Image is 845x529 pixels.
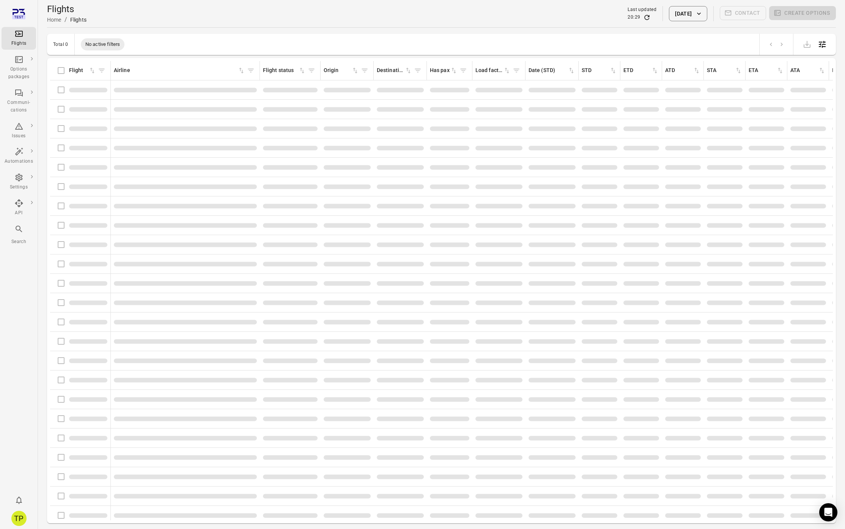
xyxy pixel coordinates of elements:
span: Filter by airline [245,65,256,76]
span: Filter by has pax [458,65,469,76]
div: Sort by STD in ascending order [582,66,617,75]
span: Please make a selection to create an option package [769,6,836,21]
span: Please make a selection to create communications [720,6,766,21]
nav: pagination navigation [766,39,787,49]
a: Settings [2,171,36,193]
div: Sort by flight status in ascending order [263,66,306,75]
div: Flights [5,40,33,47]
a: API [2,196,36,219]
div: Sort by date (STD) in ascending order [529,66,575,75]
nav: Breadcrumbs [47,15,87,24]
span: Please make a selection to export [799,40,815,47]
div: Sort by airline in ascending order [114,66,245,75]
div: Sort by destination in ascending order [377,66,412,75]
a: Flights [2,27,36,50]
div: Sort by ATD in ascending order [665,66,700,75]
a: Communi-cations [2,86,36,116]
div: 20:29 [628,14,640,21]
a: Issues [2,119,36,142]
div: Sort by STA in ascending order [707,66,742,75]
div: Sort by flight in ascending order [69,66,96,75]
span: Filter by destination [412,65,423,76]
a: Options packages [2,53,36,83]
button: Open table configuration [815,37,830,52]
a: Automations [2,145,36,168]
div: Total 0 [53,42,68,47]
button: Search [2,222,36,248]
a: Home [47,17,61,23]
span: Filter by flight [96,65,107,76]
button: Refresh data [643,14,651,21]
div: Sort by load factor in ascending order [475,66,511,75]
button: [DATE] [669,6,707,21]
div: TP [11,511,27,526]
div: Flights [70,16,87,24]
div: Sort by has pax in ascending order [430,66,458,75]
div: Settings [5,184,33,191]
li: / [65,15,67,24]
span: Filter by origin [359,65,370,76]
div: Options packages [5,66,33,81]
button: Notifications [11,493,27,508]
h1: Flights [47,3,87,15]
div: Open Intercom Messenger [819,503,837,521]
div: Automations [5,158,33,165]
div: Sort by ETD in ascending order [623,66,659,75]
div: Communi-cations [5,99,33,114]
span: Filter by load factor [511,65,522,76]
div: Search [5,238,33,246]
span: No active filters [81,41,125,48]
div: Last updated [628,6,656,14]
button: Tómas Páll Máté [8,508,30,529]
div: Sort by origin in ascending order [324,66,359,75]
div: Sort by ATA in ascending order [790,66,826,75]
div: API [5,209,33,217]
span: Filter by flight status [306,65,317,76]
div: Issues [5,132,33,140]
div: Sort by ETA in ascending order [749,66,784,75]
